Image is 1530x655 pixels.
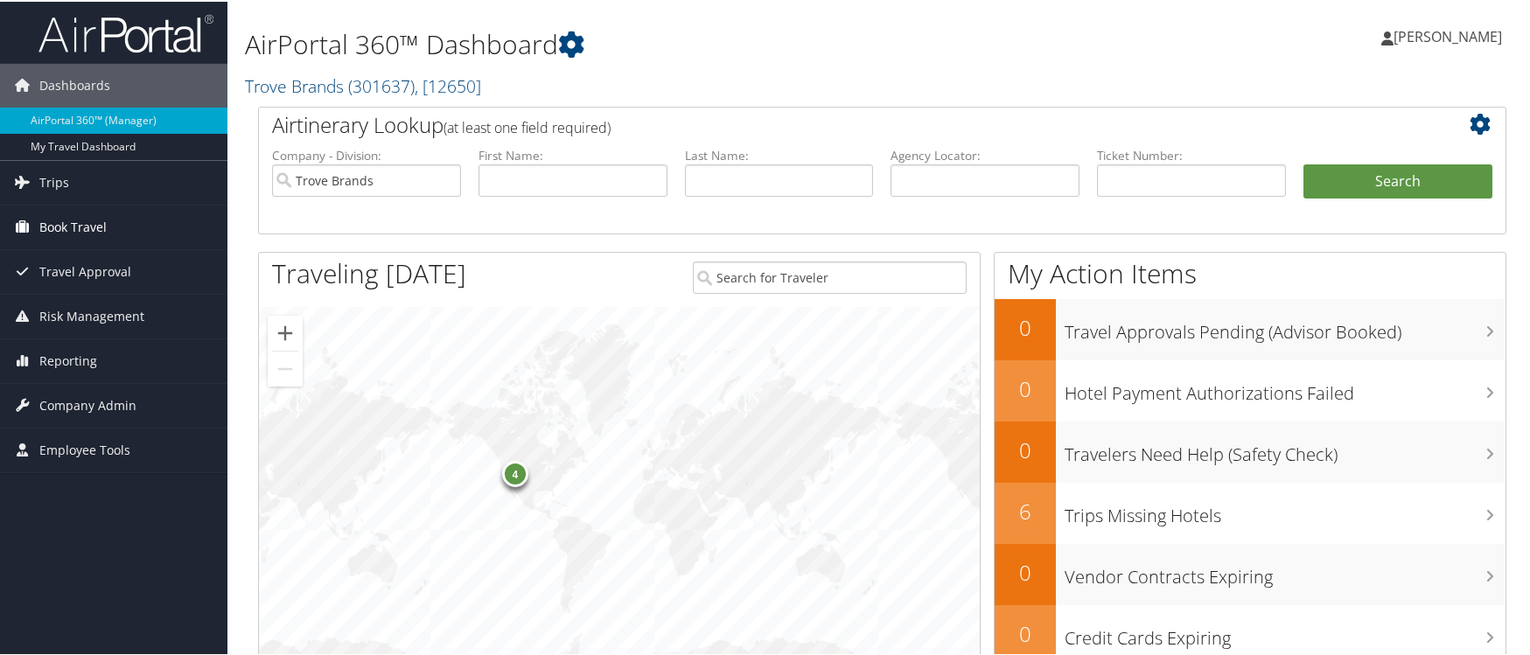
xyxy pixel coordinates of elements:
span: [PERSON_NAME] [1394,25,1502,45]
span: Dashboards [39,62,110,106]
h1: AirPortal 360™ Dashboard [245,24,1094,61]
label: Last Name: [685,145,874,163]
h2: 0 [995,617,1056,647]
a: [PERSON_NAME] [1381,9,1520,61]
a: 0Hotel Payment Authorizations Failed [995,359,1506,420]
span: Trips [39,159,69,203]
a: 6Trips Missing Hotels [995,481,1506,542]
span: , [ 12650 ] [415,73,481,96]
h3: Hotel Payment Authorizations Failed [1065,371,1506,404]
label: Company - Division: [272,145,461,163]
span: Company Admin [39,382,136,426]
span: ( 301637 ) [348,73,415,96]
a: 0Travelers Need Help (Safety Check) [995,420,1506,481]
h2: 0 [995,373,1056,402]
label: Ticket Number: [1097,145,1286,163]
h3: Trips Missing Hotels [1065,493,1506,526]
span: Book Travel [39,204,107,247]
span: Travel Approval [39,248,131,292]
h2: 6 [995,495,1056,525]
h3: Credit Cards Expiring [1065,616,1506,649]
h3: Travelers Need Help (Safety Check) [1065,432,1506,465]
span: Employee Tools [39,427,130,470]
h3: Vendor Contracts Expiring [1065,554,1506,588]
h3: Travel Approvals Pending (Advisor Booked) [1065,310,1506,343]
span: (at least one field required) [444,116,611,136]
h2: 0 [995,434,1056,463]
button: Search [1303,163,1492,198]
h1: My Action Items [995,254,1506,290]
span: Reporting [39,338,97,381]
label: First Name: [479,145,667,163]
img: airportal-logo.png [38,11,213,52]
a: 0Travel Approvals Pending (Advisor Booked) [995,297,1506,359]
h2: 0 [995,311,1056,341]
button: Zoom in [268,314,303,349]
h1: Traveling [DATE] [272,254,466,290]
button: Zoom out [268,350,303,385]
label: Agency Locator: [891,145,1079,163]
h2: 0 [995,556,1056,586]
h2: Airtinerary Lookup [272,108,1388,138]
span: Risk Management [39,293,144,337]
input: Search for Traveler [693,260,967,292]
div: 4 [502,459,528,485]
a: Trove Brands [245,73,481,96]
a: 0Vendor Contracts Expiring [995,542,1506,603]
